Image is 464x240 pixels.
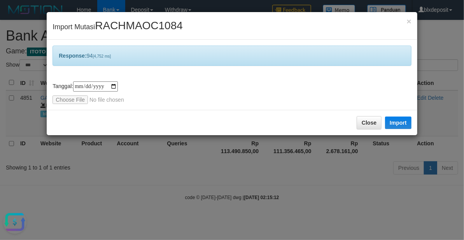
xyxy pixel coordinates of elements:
[385,116,411,129] button: Import
[406,17,411,25] button: Close
[53,81,411,104] div: Tanggal:
[95,19,183,32] span: RACHMAOC1084
[406,17,411,26] span: ×
[3,3,26,26] button: Open LiveChat chat widget
[357,116,382,129] button: Close
[59,53,87,59] b: Response:
[93,54,111,58] span: [4,752 ms]
[53,46,411,66] div: 94
[53,23,183,31] span: Import Mutasi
